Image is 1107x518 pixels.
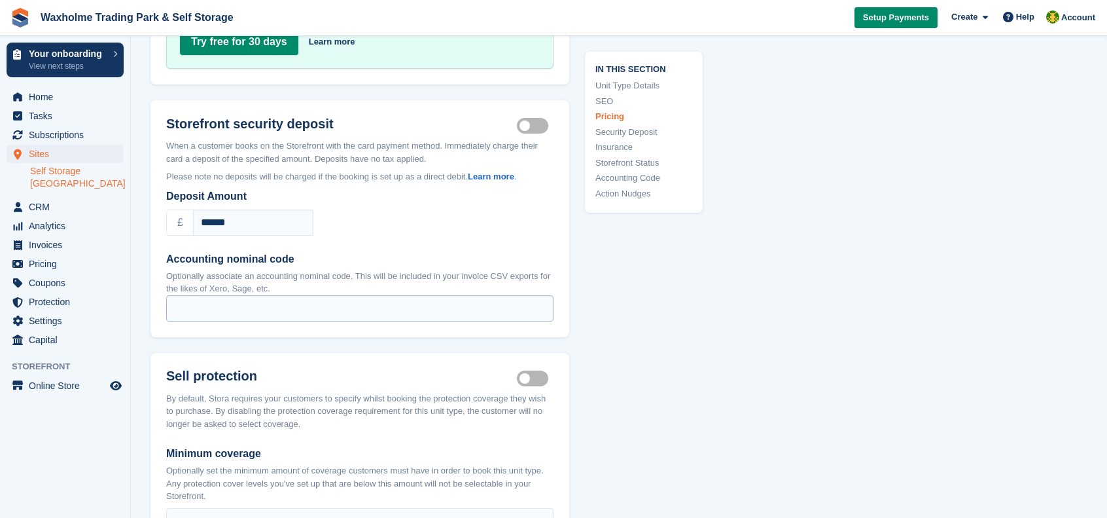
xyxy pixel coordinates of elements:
[29,274,107,292] span: Coupons
[595,94,692,107] a: SEO
[166,170,553,183] p: Please note no deposits will be charged if the booking is set up as a direct debit. .
[7,255,124,273] a: menu
[854,7,938,29] a: Setup Payments
[29,293,107,311] span: Protection
[309,35,355,48] a: Learn more
[166,251,553,267] label: Accounting nominal code
[7,293,124,311] a: menu
[29,236,107,254] span: Invoices
[595,110,692,123] a: Pricing
[595,125,692,138] a: Security Deposit
[166,392,553,431] div: By default, Stora requires your customers to specify whilst booking the protection coverage they ...
[7,217,124,235] a: menu
[517,125,553,127] label: Security deposit on
[595,141,692,154] a: Insurance
[29,88,107,106] span: Home
[595,62,692,74] span: In this section
[863,11,929,24] span: Setup Payments
[29,126,107,144] span: Subscriptions
[7,377,124,395] a: menu
[29,145,107,163] span: Sites
[29,60,107,72] p: View next steps
[7,43,124,77] a: Your onboarding View next steps
[7,236,124,254] a: menu
[29,331,107,349] span: Capital
[29,377,107,395] span: Online Store
[1046,10,1059,24] img: Waxholme Self Storage
[595,156,692,169] a: Storefront Status
[166,116,517,132] h2: Storefront security deposit
[7,312,124,330] a: menu
[166,139,553,165] p: When a customer books on the Storefront with the card payment method. Immediately charge their ca...
[29,217,107,235] span: Analytics
[166,189,553,204] label: Deposit Amount
[166,464,553,503] p: Optionally set the minimum amount of coverage customers must have in order to book this unit type...
[180,29,298,55] a: Try free for 30 days
[29,198,107,216] span: CRM
[1016,10,1034,24] span: Help
[166,270,553,295] p: Optionally associate an accounting nominal code. This will be included in your invoice CSV export...
[517,377,553,379] label: Insurance coverage required
[1061,11,1095,24] span: Account
[29,107,107,125] span: Tasks
[29,49,107,58] p: Your onboarding
[468,172,514,181] a: Learn more
[595,79,692,92] a: Unit Type Details
[29,312,107,330] span: Settings
[7,126,124,144] a: menu
[166,369,517,384] h2: Sell protection
[595,187,692,200] a: Action Nudges
[7,198,124,216] a: menu
[7,274,124,292] a: menu
[951,10,977,24] span: Create
[10,8,30,28] img: stora-icon-8386f47178a22dfd0bd8f6a31ec36ba5ce8667c1dd55bd0f319d3a0aa187defe.svg
[29,255,107,273] span: Pricing
[30,165,124,190] a: Self Storage [GEOGRAPHIC_DATA]
[7,145,124,163] a: menu
[7,88,124,106] a: menu
[7,331,124,349] a: menu
[35,7,239,28] a: Waxholme Trading Park & Self Storage
[108,378,124,394] a: Preview store
[166,446,553,462] label: Minimum coverage
[595,172,692,185] a: Accounting Code
[7,107,124,125] a: menu
[12,360,130,373] span: Storefront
